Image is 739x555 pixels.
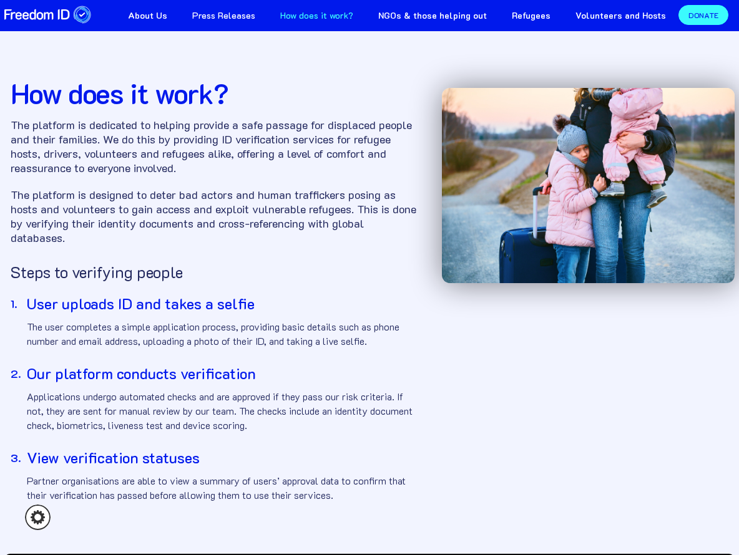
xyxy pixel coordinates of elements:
p: Partner organisations are able to view a summary of users’ approval data to confirm that their ve... [27,473,416,502]
div: 3. [11,448,23,467]
h3: Steps to verifying people [11,264,416,281]
h2: The platform is designed to deter bad actors and human traffickers posing as hosts and volunteers... [11,188,416,245]
strong: NGOs & those helping out [378,9,487,21]
a: Cookie settings [25,504,51,530]
strong: Volunteers and Hosts [575,9,666,21]
div: 1. [11,294,23,313]
p: Applications undergo automated checks and are approved if they pass our risk criteria. If not, th... [27,389,416,432]
strong: Refugees [512,9,551,21]
a: DONATE [678,5,728,25]
strong: About Us [128,9,167,21]
h1: How does it work? [11,81,416,105]
h3: User uploads ID and takes a selfie [27,294,416,313]
h2: The platform is dedicated to helping provide a safe passage for displaced people and their famili... [11,118,416,175]
h3: View verification statuses [27,448,416,467]
p: The user completes a simple application process, providing basic details such as phone number and... [27,319,416,348]
div: 2. [11,364,23,383]
h3: Our platform conducts verification [27,364,416,383]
